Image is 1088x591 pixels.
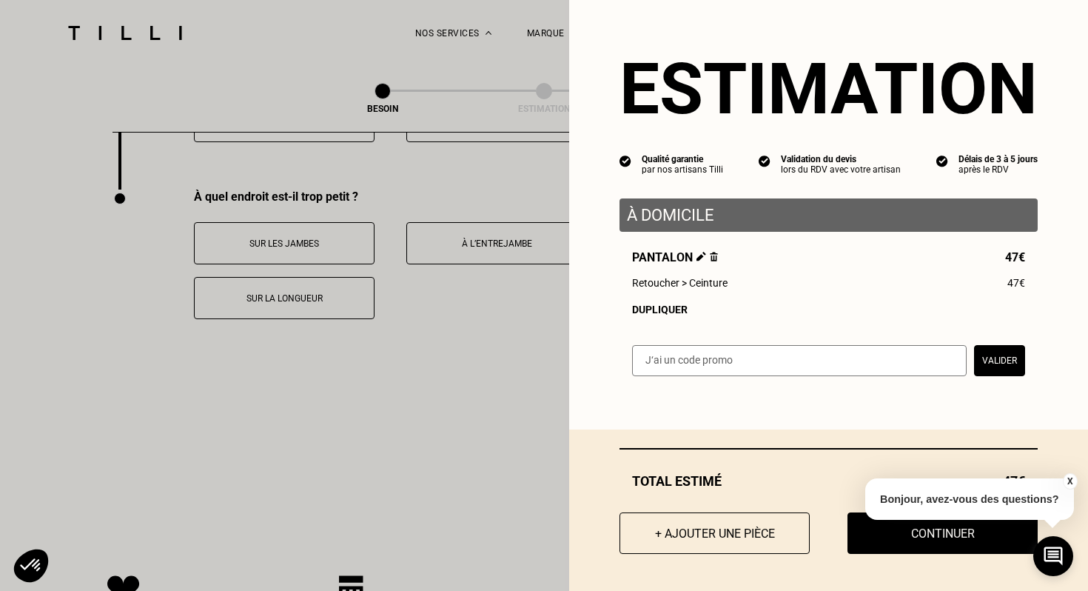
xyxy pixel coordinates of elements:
[632,345,967,376] input: J‘ai un code promo
[632,250,718,264] span: Pantalon
[642,154,723,164] div: Qualité garantie
[865,478,1074,520] p: Bonjour, avez-vous des questions?
[642,164,723,175] div: par nos artisans Tilli
[781,154,901,164] div: Validation du devis
[958,154,1038,164] div: Délais de 3 à 5 jours
[974,345,1025,376] button: Valider
[696,252,706,261] img: Éditer
[710,252,718,261] img: Supprimer
[847,512,1038,554] button: Continuer
[619,473,1038,489] div: Total estimé
[759,154,770,167] img: icon list info
[619,512,810,554] button: + Ajouter une pièce
[936,154,948,167] img: icon list info
[619,47,1038,130] section: Estimation
[781,164,901,175] div: lors du RDV avec votre artisan
[632,304,1025,315] div: Dupliquer
[619,154,631,167] img: icon list info
[1007,277,1025,289] span: 47€
[1062,473,1077,490] button: X
[958,164,1038,175] div: après le RDV
[632,277,728,289] span: Retoucher > Ceinture
[1005,250,1025,264] span: 47€
[627,206,1030,224] p: À domicile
